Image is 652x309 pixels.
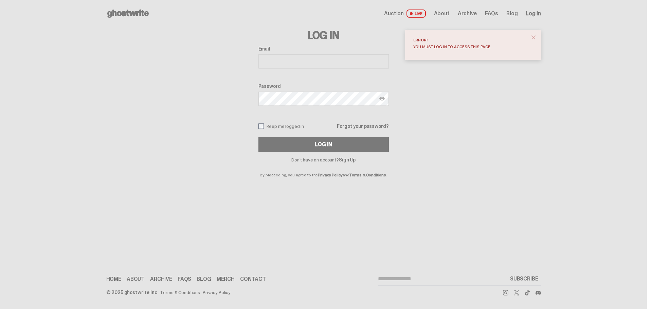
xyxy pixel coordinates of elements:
button: Log In [258,137,389,152]
a: FAQs [178,276,191,282]
a: Terms & Conditions [349,172,386,178]
a: Blog [506,11,518,16]
a: About [127,276,145,282]
div: Error! [413,38,527,42]
a: Auction LIVE [384,9,425,18]
label: Keep me logged in [258,123,304,129]
a: Archive [458,11,477,16]
label: Email [258,46,389,52]
span: Auction [384,11,404,16]
a: Merch [217,276,235,282]
a: Blog [197,276,211,282]
a: Home [106,276,121,282]
button: close [527,31,540,43]
a: Privacy Policy [318,172,342,178]
a: Archive [150,276,172,282]
img: Show password [379,96,385,101]
a: Log in [526,11,541,16]
a: Sign Up [339,157,356,163]
p: By proceeding, you agree to the and . [258,162,389,177]
a: Contact [240,276,266,282]
div: You must log in to access this page. [413,45,527,49]
button: SUBSCRIBE [507,272,541,286]
p: Don't have an account? [258,157,389,162]
div: © 2025 ghostwrite inc [106,290,157,295]
a: About [434,11,450,16]
a: Privacy Policy [203,290,231,295]
span: LIVE [406,9,426,18]
a: FAQs [485,11,498,16]
div: Log In [315,142,332,147]
h3: Log In [258,30,389,41]
a: Terms & Conditions [160,290,200,295]
label: Password [258,83,389,89]
input: Keep me logged in [258,123,264,129]
a: Forgot your password? [337,124,388,129]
